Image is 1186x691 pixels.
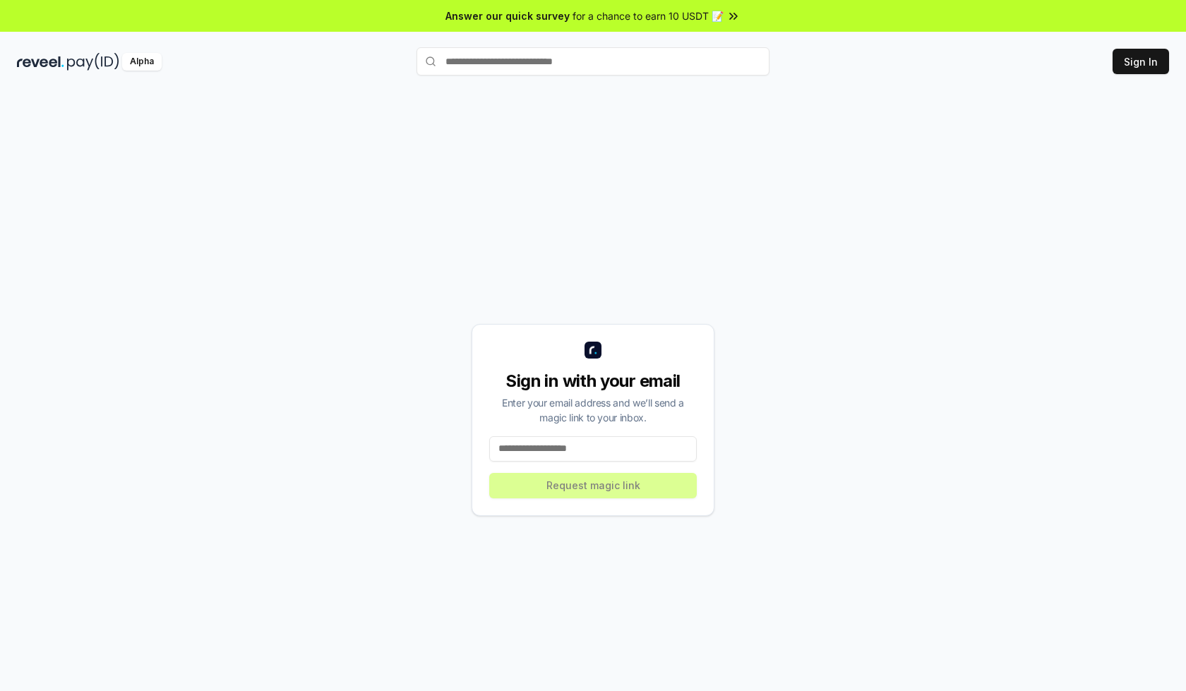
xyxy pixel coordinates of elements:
[489,370,697,392] div: Sign in with your email
[445,8,570,23] span: Answer our quick survey
[489,395,697,425] div: Enter your email address and we’ll send a magic link to your inbox.
[585,342,601,359] img: logo_small
[1113,49,1169,74] button: Sign In
[573,8,724,23] span: for a chance to earn 10 USDT 📝
[122,53,162,71] div: Alpha
[17,53,64,71] img: reveel_dark
[67,53,119,71] img: pay_id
